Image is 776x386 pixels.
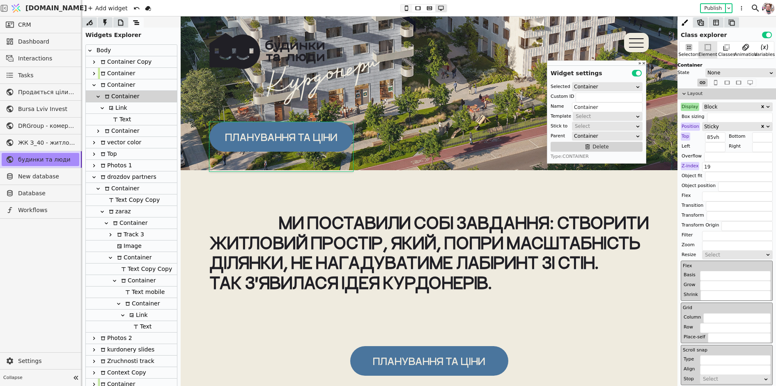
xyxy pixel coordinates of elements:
div: Z-index [681,162,699,170]
div: Container [86,217,177,229]
span: Interactions [18,54,75,63]
h4: Flex [683,263,771,270]
div: Zruchnosti track [86,356,177,367]
div: Container [677,62,776,69]
div: Container Copy [98,56,152,67]
div: Template [551,112,571,120]
div: Sticky [704,123,760,131]
span: Layout [687,90,773,97]
a: Dashboard [2,35,79,48]
span: Bursa Lviv Invest [18,105,75,113]
div: Text mobile [86,287,177,298]
h4: Scroll snap [683,347,771,354]
div: Widgets Explorer [82,28,181,39]
button: Delete [551,142,643,152]
p: Ми поставили собі завдання: створити [29,196,468,216]
a: будинки та люди [2,153,79,166]
span: Database [18,189,75,198]
div: Top [681,132,690,141]
div: Variables [754,51,775,58]
div: Object position [681,182,716,190]
div: Photos 2 [86,333,177,344]
div: Widget settings [547,66,646,78]
a: Продається цілий будинок [PERSON_NAME] нерухомість [2,86,79,99]
div: drozdov partners [98,171,156,183]
div: Type: CONTAINER [551,153,643,160]
div: Track 3 [86,229,177,240]
div: Basis [683,271,696,279]
div: Position [681,123,700,131]
div: Text Copy Copy [106,194,160,206]
div: Image [115,240,142,252]
a: Database [2,187,79,200]
a: Tasks [2,69,79,82]
div: Container [86,252,177,263]
div: Context Copy [86,367,177,379]
div: Container [86,183,177,194]
span: New database [18,172,75,181]
div: ПЛАНУВАННЯ ТА ЦІНИ [192,339,305,351]
div: Text Copy Copy [86,263,177,275]
a: Settings [2,354,79,368]
div: Text [131,321,152,332]
div: Link [86,102,177,114]
span: Workflows [18,206,75,215]
a: Workflows [2,203,79,217]
span: DRGroup - комерційна нерухоомість [18,122,75,130]
p: ділянки, не нагадуватиме лабіринт зі стін. Так зʼявилася ідея Курдонерів. [29,236,468,276]
div: Photos 1 [98,160,132,171]
div: Transition [681,201,704,210]
div: State [677,69,689,77]
button: Publish [701,4,725,12]
div: Parent [551,132,565,140]
div: Body [86,45,177,56]
div: Container [86,68,177,79]
p: житловий простір, який, попри масштабність [29,216,468,236]
div: Text mobile [123,287,165,298]
div: Transform Origin [681,221,720,229]
iframe: To enrich screen reader interactions, please activate Accessibility in Grammarly extension settings [181,16,677,386]
div: Container [98,68,135,79]
a: [DOMAIN_NAME] [8,0,82,16]
div: Type [683,355,695,363]
div: Container [115,252,152,263]
div: Zoom [681,241,696,249]
div: Container Copy [86,56,177,68]
a: Bursa Lviv Invest [2,102,79,116]
div: Class explorer [677,28,776,39]
div: Container [86,275,177,287]
div: vector color [98,137,141,148]
div: Container [574,83,635,91]
div: Element [698,51,717,58]
div: Resize [681,251,697,259]
div: Selectors [679,51,700,58]
div: Select [576,112,634,120]
div: Container [102,91,139,102]
span: Collapse [3,374,70,381]
div: Top [98,148,117,159]
div: Container [86,125,177,137]
div: kurdonery slides [86,344,177,356]
div: zaraz [106,206,131,217]
span: Dashboard [18,37,75,46]
span: Settings [18,357,75,365]
div: Link [127,310,148,321]
img: Logo [10,0,22,16]
div: Link [86,310,177,321]
div: Selected [551,83,570,91]
div: Transform [681,211,705,220]
a: DRGroup - комерційна нерухоомість [2,119,79,132]
div: Text [110,114,131,125]
div: Stick to [551,122,567,130]
div: Flex [681,192,691,200]
span: Tasks [18,71,34,80]
span: будинки та люди [18,155,75,164]
div: Photos 1 [86,160,177,171]
div: Text [86,321,177,333]
div: Container [110,217,147,229]
div: Right [728,142,742,150]
div: Container [574,132,635,140]
div: Container [102,183,139,194]
div: Column [683,313,702,321]
div: Left [681,142,691,150]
